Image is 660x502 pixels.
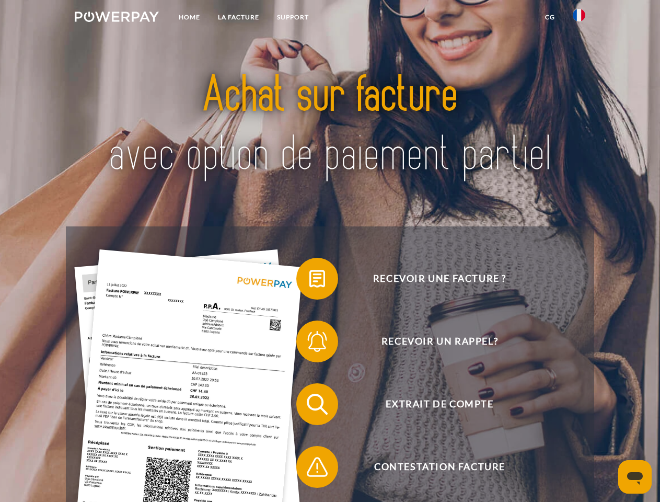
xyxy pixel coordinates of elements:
button: Contestation Facture [296,446,568,488]
button: Extrait de compte [296,383,568,425]
img: qb_search.svg [304,391,330,417]
span: Recevoir une facture ? [311,258,568,300]
button: Recevoir une facture ? [296,258,568,300]
img: logo-powerpay-white.svg [75,12,159,22]
a: Home [170,8,209,27]
img: qb_bell.svg [304,328,330,355]
img: title-powerpay_fr.svg [100,50,560,200]
a: CG [536,8,564,27]
span: Extrait de compte [311,383,568,425]
span: Contestation Facture [311,446,568,488]
img: qb_warning.svg [304,454,330,480]
button: Recevoir un rappel? [296,321,568,362]
a: Support [268,8,318,27]
img: fr [573,9,585,21]
iframe: Bouton de lancement de la fenêtre de messagerie [618,460,652,494]
img: qb_bill.svg [304,266,330,292]
a: LA FACTURE [209,8,268,27]
span: Recevoir un rappel? [311,321,568,362]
